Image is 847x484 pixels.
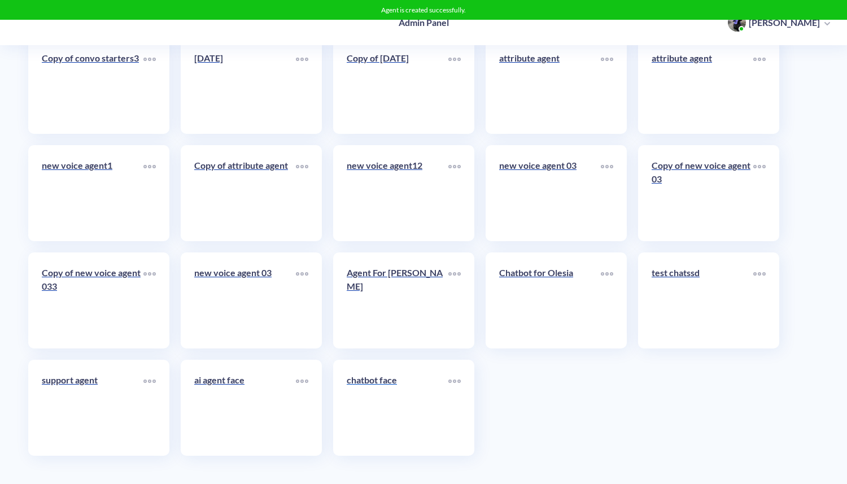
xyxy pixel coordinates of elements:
[194,373,296,387] p: ai agent face
[652,51,753,120] a: attribute agent
[499,51,601,65] p: attribute agent
[499,159,601,172] p: new voice agent 03
[42,51,143,120] a: Copy of convo starters3
[499,266,601,335] a: Chatbot for Olesia
[381,6,466,14] span: Agent is created successfully.
[347,159,448,228] a: new voice agent12
[499,266,601,280] p: Chatbot for Olesia
[194,159,296,172] p: Copy of attribute agent
[399,17,449,28] h4: Admin Panel
[347,51,448,65] p: Copy of [DATE]
[499,51,601,120] a: attribute agent
[652,51,753,65] p: attribute agent
[42,266,143,293] p: Copy of new voice agent 033
[194,159,296,228] a: Copy of attribute agent
[347,373,448,387] p: chatbot face
[722,12,836,33] button: user photo[PERSON_NAME]
[347,51,448,120] a: Copy of [DATE]
[42,51,143,65] p: Copy of convo starters3
[652,266,753,335] a: test chatssd
[652,159,753,228] a: Copy of new voice agent 03
[42,266,143,335] a: Copy of new voice agent 033
[194,266,296,335] a: new voice agent 03
[499,159,601,228] a: new voice agent 03
[42,373,143,387] p: support agent
[42,159,143,172] p: new voice agent1
[652,266,753,280] p: test chatssd
[194,51,296,65] p: [DATE]
[194,51,296,120] a: [DATE]
[652,159,753,186] p: Copy of new voice agent 03
[347,159,448,172] p: new voice agent12
[42,373,143,442] a: support agent
[347,266,448,293] p: Agent For [PERSON_NAME]
[194,373,296,442] a: ai agent face
[728,14,746,32] img: user photo
[749,16,820,29] p: [PERSON_NAME]
[42,159,143,228] a: new voice agent1
[347,266,448,335] a: Agent For [PERSON_NAME]
[347,373,448,442] a: chatbot face
[194,266,296,280] p: new voice agent 03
